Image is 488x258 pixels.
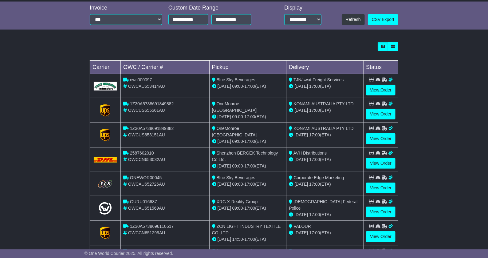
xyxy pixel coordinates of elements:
[244,163,255,168] span: 17:00
[232,84,243,89] span: 09:00
[232,139,243,144] span: 09:00
[309,182,320,187] span: 17:00
[218,114,231,119] span: [DATE]
[289,212,361,218] div: (ETA)
[90,5,162,11] div: Invoice
[130,151,154,155] span: 2587602010
[294,84,308,89] span: [DATE]
[218,206,231,211] span: [DATE]
[366,231,396,242] a: View Order
[212,224,281,235] span: ZCN LIGHT INDUSTRY TEXTILE CO.,LTD
[309,157,320,162] span: 17:00
[293,101,354,106] span: KONAMI AUSTRALIA PTY LTD
[94,82,117,91] img: GetCarrierServiceLogo
[168,5,267,11] div: Custom Date Range
[94,157,117,162] img: DHL.png
[289,156,361,163] div: (ETA)
[212,83,284,90] div: - (ETA)
[218,182,231,187] span: [DATE]
[94,179,117,189] img: GetCarrierServiceLogo
[130,248,174,253] span: 1Z30A5730495999143
[244,206,255,211] span: 17:00
[293,248,319,253] span: WAIPA CIVIL
[232,237,243,242] span: 14:50
[294,182,308,187] span: [DATE]
[342,14,365,25] button: Refresh
[366,207,396,217] a: View Order
[289,181,361,187] div: (ETA)
[294,132,308,137] span: [DATE]
[212,163,284,169] div: - (ETA)
[217,248,252,253] span: [PERSON_NAME]
[130,224,174,229] span: 1Z30A5738696110517
[294,230,308,235] span: [DATE]
[209,61,286,74] td: Pickup
[232,163,243,168] span: 09:00
[128,84,165,89] span: OWCAU653414AU
[217,175,255,180] span: Blue Sky Beverages
[212,236,284,243] div: - (ETA)
[128,132,165,137] span: OWCUS653151AU
[128,108,165,113] span: OWCUS655561AU
[232,114,243,119] span: 09:00
[130,175,162,180] span: ONEWOR00045
[128,230,165,235] span: OWCCN651299AU
[212,114,284,120] div: - (ETA)
[244,237,255,242] span: 17:00
[130,199,157,204] span: GURU016687
[309,132,320,137] span: 17:00
[217,77,255,82] span: Blue Sky Beverages
[366,183,396,193] a: View Order
[232,182,243,187] span: 09:00
[100,227,111,239] img: GetCarrierServiceLogo
[366,133,396,144] a: View Order
[130,77,152,82] span: owc000097
[244,139,255,144] span: 17:00
[85,251,173,256] span: © One World Courier 2025. All rights reserved.
[128,182,165,187] span: OWCAU652726AU
[366,109,396,119] a: View Order
[293,126,354,131] span: KONAMI AUSTRALIA PTY LTD
[294,108,308,113] span: [DATE]
[244,114,255,119] span: 17:00
[289,199,357,211] span: [DEMOGRAPHIC_DATA] Federal Police
[289,132,361,138] div: (ETA)
[212,101,257,113] span: OneMonroe [GEOGRAPHIC_DATA]
[293,175,344,180] span: Corporate Edge Marketing
[212,205,284,212] div: - (ETA)
[366,85,396,95] a: View Order
[289,230,361,236] div: (ETA)
[293,151,327,155] span: AVH Distributions
[218,84,231,89] span: [DATE]
[130,126,174,131] span: 1Z30A5738691849882
[212,181,284,187] div: - (ETA)
[130,101,174,106] span: 1Z30A5738691849882
[121,61,210,74] td: OWC / Carrier #
[212,126,257,137] span: OneMonroe [GEOGRAPHIC_DATA]
[309,84,320,89] span: 17:00
[128,157,165,162] span: OWCCN653032AU
[294,212,308,217] span: [DATE]
[100,129,111,141] img: GetCarrierServiceLogo
[218,139,231,144] span: [DATE]
[232,206,243,211] span: 09:00
[218,163,231,168] span: [DATE]
[293,77,344,82] span: TJN/swat Freight Services
[309,212,320,217] span: 17:00
[284,5,321,11] div: Display
[100,104,111,117] img: GetCarrierServiceLogo
[244,182,255,187] span: 17:00
[293,224,311,229] span: VALOUR
[218,237,231,242] span: [DATE]
[244,84,255,89] span: 17:00
[212,151,278,162] span: Shenzhen BERGEK Technology Co Ltd.
[99,202,111,215] img: Light
[212,138,284,145] div: - (ETA)
[128,206,165,211] span: OWCAU651569AU
[289,83,361,90] div: (ETA)
[364,61,398,74] td: Status
[309,230,320,235] span: 17:00
[294,157,308,162] span: [DATE]
[368,14,398,25] a: CSV Export
[366,158,396,169] a: View Order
